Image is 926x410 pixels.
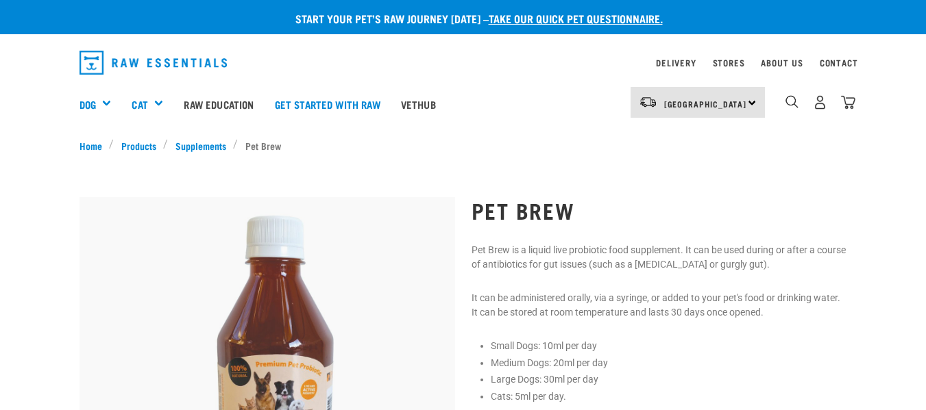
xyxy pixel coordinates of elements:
[491,339,847,353] li: Small Dogs: 10ml per day
[114,138,163,153] a: Products
[69,45,858,80] nav: dropdown navigation
[132,97,147,112] a: Cat
[168,138,233,153] a: Supplements
[491,389,847,404] li: Cats: 5ml per day.
[713,60,745,65] a: Stores
[472,291,847,320] p: It can be administered orally, via a syringe, or added to your pet's food or drinking water. It c...
[491,356,847,370] li: Medium Dogs: 20ml per day
[664,101,747,106] span: [GEOGRAPHIC_DATA]
[841,95,855,110] img: home-icon@2x.png
[265,77,391,131] a: Get started with Raw
[761,60,803,65] a: About Us
[489,15,663,21] a: take our quick pet questionnaire.
[656,60,696,65] a: Delivery
[820,60,858,65] a: Contact
[491,372,847,387] li: Large Dogs: 30ml per day
[472,198,847,222] h1: Pet Brew
[391,77,446,131] a: Vethub
[785,95,799,108] img: home-icon-1@2x.png
[472,243,847,272] p: Pet Brew is a liquid live probiotic food supplement. It can be used during or after a course of a...
[80,51,228,75] img: Raw Essentials Logo
[80,138,110,153] a: Home
[639,96,657,108] img: van-moving.png
[80,138,847,153] nav: breadcrumbs
[813,95,827,110] img: user.png
[80,97,96,112] a: Dog
[173,77,264,131] a: Raw Education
